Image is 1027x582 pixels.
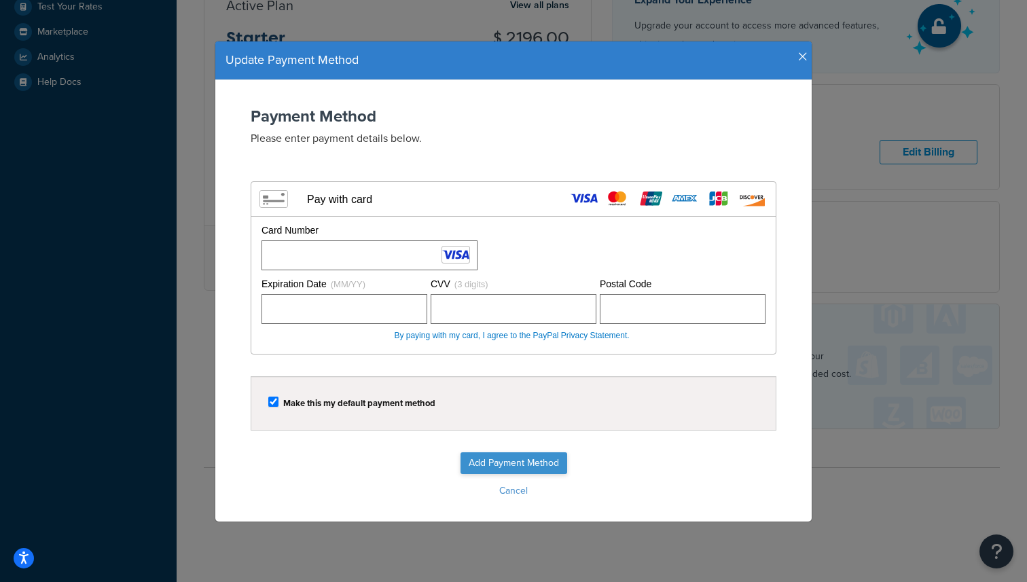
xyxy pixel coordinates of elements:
div: Pay with card [307,193,372,206]
h2: Payment Method [251,107,776,125]
span: (3 digits) [454,279,488,289]
label: Make this my default payment method [283,398,435,408]
div: CVV [431,278,596,291]
input: Add Payment Method [461,452,567,474]
div: Expiration Date [262,278,427,291]
iframe: Secure Credit Card Frame - Expiration Date [268,295,421,323]
h4: Update Payment Method [226,52,801,69]
span: (MM/YY) [331,279,365,289]
p: Please enter payment details below. [251,130,776,146]
div: Postal Code [600,278,765,291]
iframe: Secure Credit Card Frame - Postal Code [606,295,759,323]
button: Cancel [229,481,798,501]
div: Card Number [262,224,478,238]
a: By paying with my card, I agree to the PayPal Privacy Statement. [394,331,629,340]
iframe: Secure Credit Card Frame - Credit Card Number [268,241,471,270]
iframe: Secure Credit Card Frame - CVV [437,295,590,323]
